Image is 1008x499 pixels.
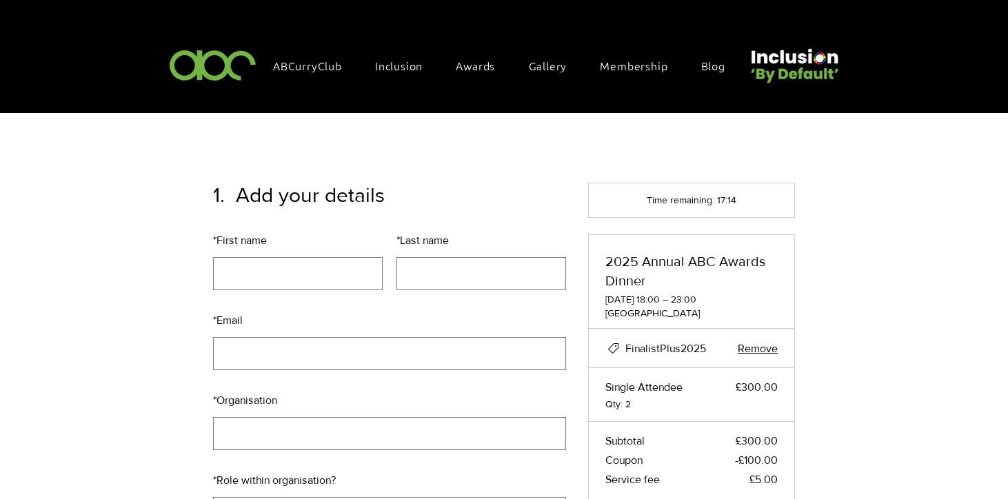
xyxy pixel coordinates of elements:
span: Coupon [605,452,643,469]
a: ABCurryClub [266,51,363,80]
span: ABCurryClub [273,58,342,73]
span: Gallery [529,58,567,73]
h2: 2025 Annual ABC Awards Dinner [605,252,778,290]
span: [GEOGRAPHIC_DATA] [605,307,778,320]
span: Inclusion [375,58,423,73]
span: 1. [213,183,225,207]
a: Gallery [522,51,588,80]
span: Blog [701,58,725,73]
h1: Add your details [213,183,385,207]
span: Service fee [605,471,660,488]
span: -£100.00 [735,452,778,469]
span: Time remaining: 17:14 [647,194,736,206]
label: Organisation [213,392,566,409]
span: Subtotal [605,433,645,449]
span: Awards [456,58,495,73]
button: Clear coupon code [738,340,778,356]
label: Last name [396,232,566,249]
label: Role within organisation? [213,472,566,489]
label: First name [213,232,383,249]
img: ABC-Logo-Blank-Background-01-01-2.png [165,44,261,85]
span: £300.00 [736,433,778,449]
span: £5.00 [749,471,778,488]
label: Email [213,312,566,329]
div: Inclusion [368,51,443,80]
nav: Site [266,51,746,80]
div: Coupon code successfully applied [605,340,622,356]
span: Qty: 2 [605,398,778,410]
span: FinalistPlus2025 [625,343,706,354]
div: Ticket type: Single Attendee, Price: £150.00, Qty: 2 [589,368,794,422]
span: Remove [738,343,778,354]
a: Membership [593,51,688,80]
div: Awards [449,51,516,80]
span: [DATE] 18:00 – 23:00 [605,293,778,307]
span: Membership [600,58,667,73]
span: Single Attendee [605,379,683,396]
span: £300.00 [736,379,778,396]
a: Blog [694,51,746,80]
img: Untitled design (22).png [746,37,841,85]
